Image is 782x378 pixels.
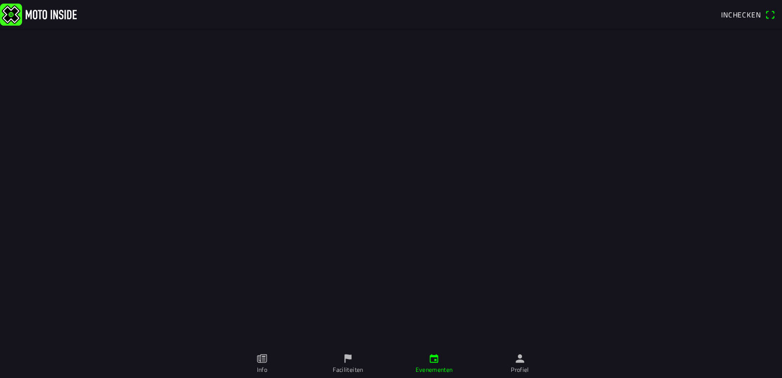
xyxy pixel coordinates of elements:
[333,365,363,374] ion-label: Faciliteiten
[511,365,529,374] ion-label: Profiel
[416,365,453,374] ion-label: Evenementen
[716,6,780,23] a: Incheckenqr scanner
[256,353,268,364] ion-icon: paper
[257,365,267,374] ion-label: Info
[342,353,354,364] ion-icon: flag
[428,353,440,364] ion-icon: calendar
[514,353,526,364] ion-icon: person
[721,9,761,20] span: Inchecken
